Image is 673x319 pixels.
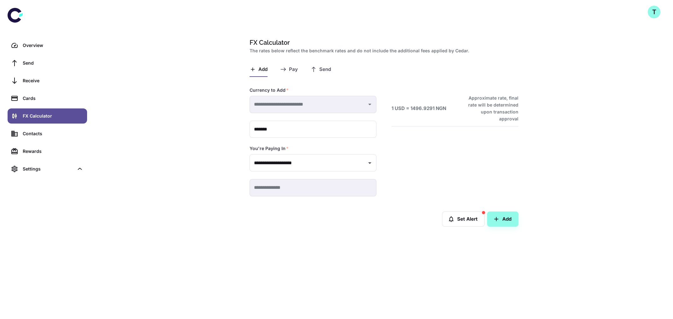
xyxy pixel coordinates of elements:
[8,108,87,124] a: FX Calculator
[23,77,83,84] div: Receive
[250,47,516,54] h2: The rates below reflect the benchmark rates and do not include the additional fees applied by Cedar.
[8,91,87,106] a: Cards
[23,148,83,155] div: Rewards
[258,67,268,72] span: Add
[8,161,87,177] div: Settings
[23,95,83,102] div: Cards
[23,113,83,119] div: FX Calculator
[250,145,289,152] label: You're Paying In
[392,105,446,112] h6: 1 USD = 1496.9291 NGN
[8,144,87,159] a: Rewards
[8,126,87,141] a: Contacts
[319,67,331,72] span: Send
[648,6,660,18] button: T
[289,67,298,72] span: Pay
[8,38,87,53] a: Overview
[23,165,74,172] div: Settings
[487,212,518,227] button: Add
[365,159,374,167] button: Open
[23,60,83,67] div: Send
[8,55,87,71] a: Send
[23,130,83,137] div: Contacts
[8,73,87,88] a: Receive
[23,42,83,49] div: Overview
[250,38,516,47] h1: FX Calculator
[442,212,485,227] button: Set Alert
[461,95,518,122] h6: Approximate rate, final rate will be determined upon transaction approval
[250,87,289,93] label: Currency to Add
